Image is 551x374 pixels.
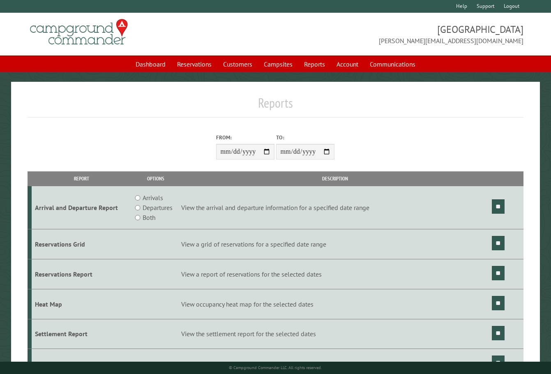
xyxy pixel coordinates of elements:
a: Reports [299,56,330,72]
a: Reservations [172,56,217,72]
a: Communications [365,56,420,72]
td: View the arrival and departure information for a specified date range [180,186,491,229]
td: View a grid of reservations for a specified date range [180,229,491,259]
h1: Reports [28,95,523,118]
small: © Campground Commander LLC. All rights reserved. [229,365,322,370]
label: From: [216,134,274,141]
th: Description [180,171,491,186]
th: Options [131,171,180,186]
a: Account [332,56,363,72]
td: Arrival and Departure Report [32,186,131,229]
a: Campsites [259,56,297,72]
td: Reservations Report [32,259,131,289]
img: Campground Commander [28,16,130,48]
td: View the settlement report for the selected dates [180,319,491,349]
th: Report [32,171,131,186]
td: Settlement Report [32,319,131,349]
td: Reservations Grid [32,229,131,259]
label: Both [143,212,155,222]
a: Customers [218,56,257,72]
a: Dashboard [131,56,171,72]
td: View occupancy heat map for the selected dates [180,289,491,319]
label: Departures [143,203,173,212]
td: Heat Map [32,289,131,319]
span: [GEOGRAPHIC_DATA] [PERSON_NAME][EMAIL_ADDRESS][DOMAIN_NAME] [276,23,523,46]
td: View a report of reservations for the selected dates [180,259,491,289]
label: To: [276,134,334,141]
label: Arrivals [143,193,163,203]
